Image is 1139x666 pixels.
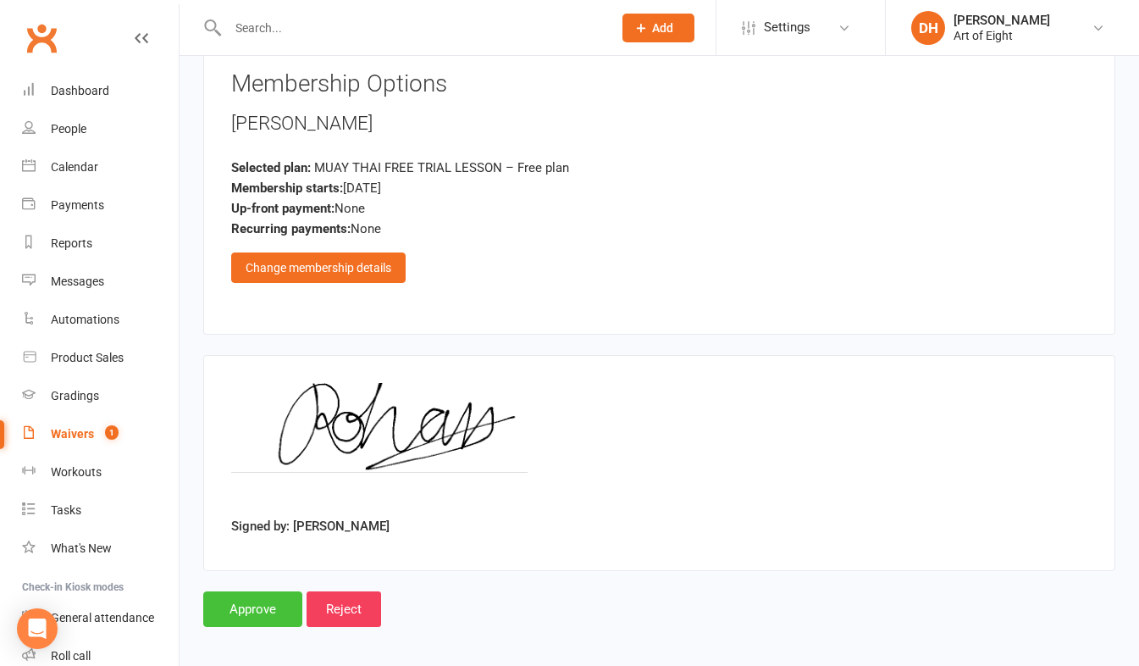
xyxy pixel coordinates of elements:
[764,8,810,47] span: Settings
[307,591,381,627] input: Reject
[231,516,390,536] label: Signed by: [PERSON_NAME]
[22,453,179,491] a: Workouts
[51,503,81,517] div: Tasks
[22,377,179,415] a: Gradings
[954,28,1050,43] div: Art of Eight
[51,236,92,250] div: Reports
[22,599,179,637] a: General attendance kiosk mode
[51,427,94,441] div: Waivers
[51,541,112,555] div: What's New
[231,198,1087,219] div: None
[231,219,1087,239] div: None
[231,253,406,283] div: Change membership details
[231,383,528,510] img: image1755160840.png
[22,530,179,568] a: What's New
[51,611,154,624] div: General attendance
[51,313,119,326] div: Automations
[51,122,86,136] div: People
[51,198,104,212] div: Payments
[231,201,335,216] strong: Up-front payment:
[22,339,179,377] a: Product Sales
[231,71,1087,97] h3: Membership Options
[22,415,179,453] a: Waivers 1
[911,11,945,45] div: DH
[51,84,109,97] div: Dashboard
[622,14,694,42] button: Add
[22,491,179,530] a: Tasks
[51,275,104,288] div: Messages
[105,425,119,440] span: 1
[652,21,673,35] span: Add
[231,180,343,196] strong: Membership starts:
[231,221,351,236] strong: Recurring payments:
[51,160,98,174] div: Calendar
[22,263,179,301] a: Messages
[223,16,600,40] input: Search...
[314,160,569,175] span: MUAY THAI FREE TRIAL LESSON – Free plan
[22,186,179,225] a: Payments
[22,301,179,339] a: Automations
[22,148,179,186] a: Calendar
[20,17,63,59] a: Clubworx
[231,178,1087,198] div: [DATE]
[22,110,179,148] a: People
[51,389,99,402] div: Gradings
[231,110,1087,137] div: [PERSON_NAME]
[203,591,302,627] input: Approve
[22,225,179,263] a: Reports
[51,351,124,364] div: Product Sales
[51,465,102,479] div: Workouts
[17,608,58,649] div: Open Intercom Messenger
[51,649,91,663] div: Roll call
[22,72,179,110] a: Dashboard
[231,160,311,175] strong: Selected plan:
[954,13,1050,28] div: [PERSON_NAME]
